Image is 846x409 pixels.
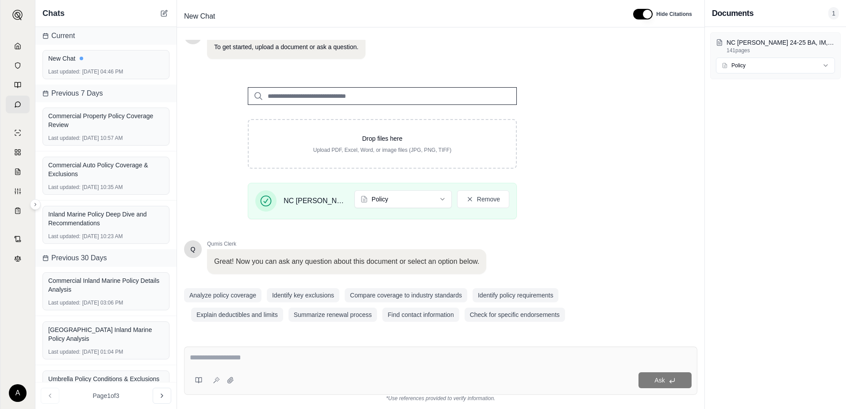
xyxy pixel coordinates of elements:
button: NC [PERSON_NAME] 24-25 BA, IM, UMB Policy.pdf141pages [716,38,835,54]
a: Single Policy [6,124,30,142]
div: Previous 30 Days [35,249,177,267]
button: Find contact information [382,308,459,322]
button: Summarize renewal process [288,308,377,322]
span: 1 [828,7,839,19]
div: Current [35,27,177,45]
button: Expand sidebar [9,6,27,24]
span: Ask [654,377,665,384]
button: Compare coverage to industry standards [345,288,467,302]
span: Chats [42,7,65,19]
h3: Documents [712,7,754,19]
button: Identify key exclusions [267,288,339,302]
div: Commercial Auto Policy Coverage & Exclusions [48,161,164,178]
div: Umbrella Policy Conditions & Exclusions Analysis [48,374,164,392]
span: Last updated: [48,184,81,191]
div: Commercial Property Policy Coverage Review [48,112,164,129]
button: Expand sidebar [30,199,41,210]
div: [DATE] 03:06 PM [48,299,164,306]
a: Chat [6,96,30,113]
button: Ask [638,372,692,388]
div: Previous 7 Days [35,85,177,102]
a: Custom Report [6,182,30,200]
a: Prompt Library [6,76,30,94]
button: Identify policy requirements [473,288,558,302]
div: Commercial Inland Marine Policy Details Analysis [48,276,164,294]
p: 141 pages [727,47,835,54]
button: Check for specific endorsements [465,308,565,322]
button: New Chat [159,8,169,19]
span: Hide Citations [656,11,692,18]
a: Claim Coverage [6,163,30,181]
span: Last updated: [48,299,81,306]
img: Expand sidebar [12,10,23,20]
p: Drop files here [263,134,502,143]
span: Qumis Clerk [207,240,486,247]
a: Coverage Table [6,202,30,220]
p: NC Hunt 24-25 BA, IM, UMB Policy.pdf [727,38,835,47]
div: New Chat [48,54,164,63]
span: Last updated: [48,233,81,240]
button: Explain deductibles and limits [191,308,283,322]
button: Analyze policy coverage [184,288,261,302]
span: Last updated: [48,348,81,355]
a: Contract Analysis [6,230,30,248]
div: [DATE] 10:57 AM [48,135,164,142]
a: Legal Search Engine [6,250,30,267]
div: A [9,384,27,402]
a: Policy Comparisons [6,143,30,161]
div: [DATE] 04:46 PM [48,68,164,75]
div: Inland Marine Policy Deep Dive and Recommendations [48,210,164,228]
span: Last updated: [48,68,81,75]
button: Remove [457,190,509,208]
div: [DATE] 10:35 AM [48,184,164,191]
p: To get started, upload a document or ask a question. [214,42,358,52]
span: New Chat [181,9,219,23]
div: *Use references provided to verify information. [184,395,697,402]
span: NC [PERSON_NAME] 24-25 BA, IM, UMB Policy.pdf [284,196,347,206]
div: [DATE] 01:04 PM [48,348,164,355]
p: Great! Now you can ask any question about this document or select an option below. [214,256,479,267]
div: [GEOGRAPHIC_DATA] Inland Marine Policy Analysis [48,325,164,343]
span: Last updated: [48,135,81,142]
div: [DATE] 10:23 AM [48,233,164,240]
a: Documents Vault [6,57,30,74]
p: Upload PDF, Excel, Word, or image files (JPG, PNG, TIFF) [263,147,502,154]
span: Hello [191,245,196,254]
div: Edit Title [181,9,623,23]
a: Home [6,37,30,55]
span: Page 1 of 3 [93,391,119,400]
